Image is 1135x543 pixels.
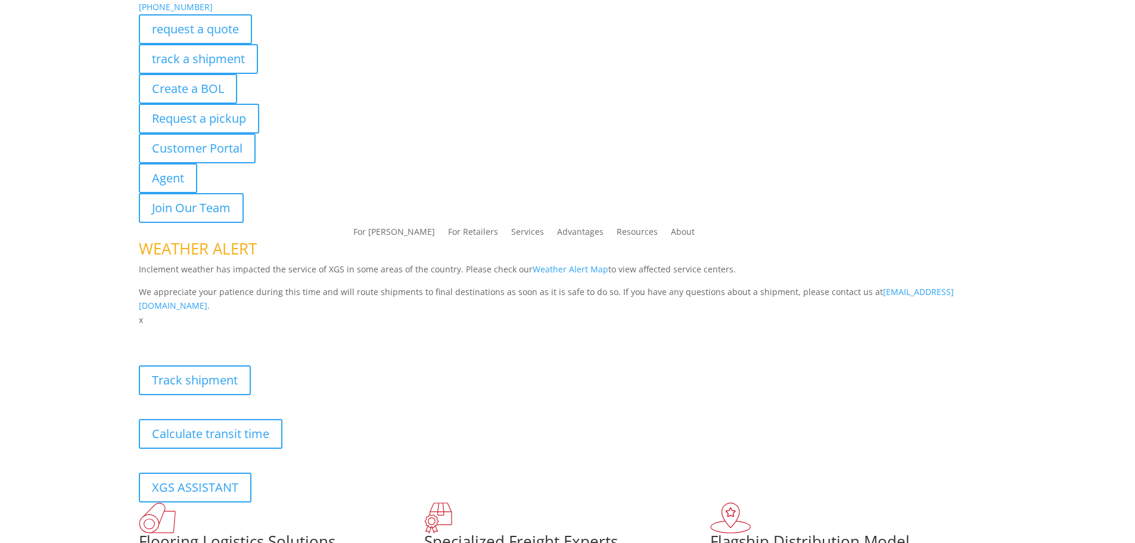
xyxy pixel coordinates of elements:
a: Create a BOL [139,74,237,104]
a: request a quote [139,14,252,44]
a: Calculate transit time [139,419,282,449]
p: Inclement weather has impacted the service of XGS in some areas of the country. Please check our ... [139,262,997,285]
a: Track shipment [139,365,251,395]
img: xgs-icon-focused-on-flooring-red [424,502,452,533]
a: Advantages [557,228,604,241]
a: Services [511,228,544,241]
a: Agent [139,163,197,193]
a: Resources [617,228,658,241]
a: For Retailers [448,228,498,241]
b: Visibility, transparency, and control for your entire supply chain. [139,329,405,340]
img: xgs-icon-flagship-distribution-model-red [710,502,751,533]
a: track a shipment [139,44,258,74]
img: xgs-icon-total-supply-chain-intelligence-red [139,502,176,533]
a: Join Our Team [139,193,244,223]
a: Request a pickup [139,104,259,134]
a: For [PERSON_NAME] [353,228,435,241]
a: [PHONE_NUMBER] [139,1,213,13]
p: x [139,313,997,327]
p: We appreciate your patience during this time and will route shipments to final destinations as so... [139,285,997,314]
a: Weather Alert Map [533,263,608,275]
a: XGS ASSISTANT [139,473,251,502]
a: Customer Portal [139,134,256,163]
span: WEATHER ALERT [139,238,257,259]
a: About [671,228,695,241]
